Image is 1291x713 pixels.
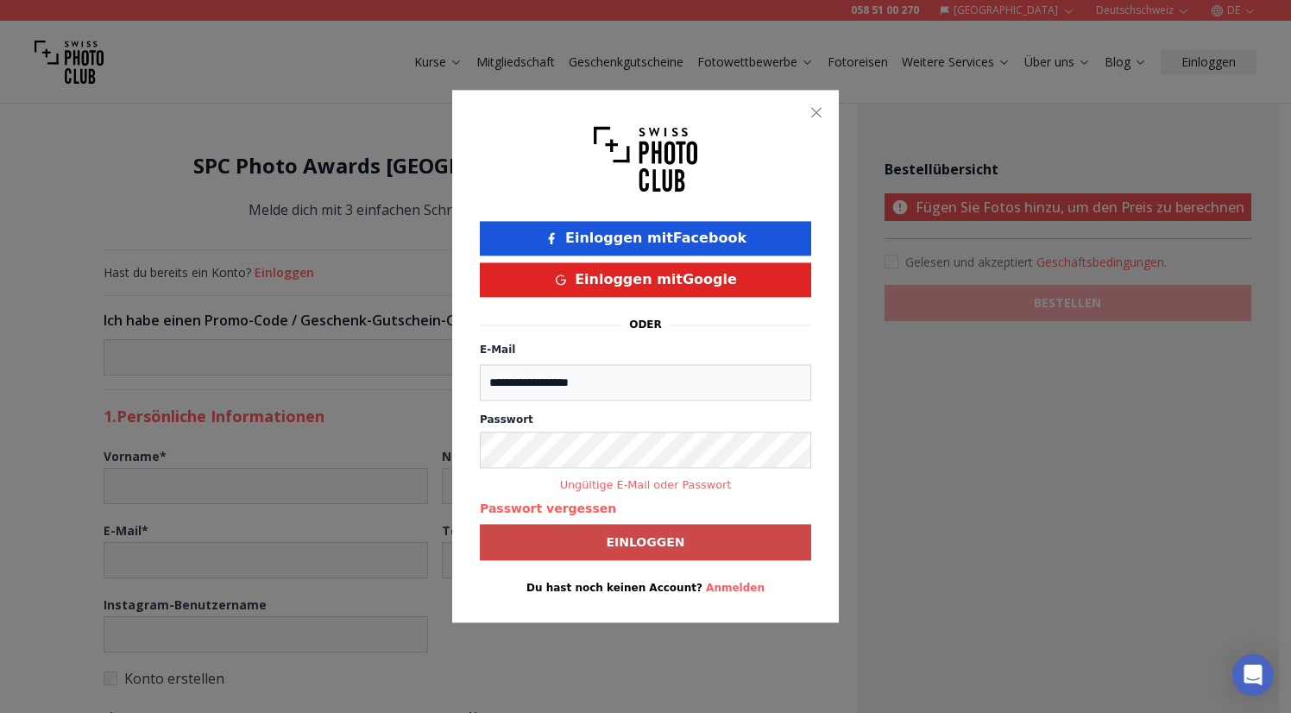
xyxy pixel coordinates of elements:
[629,318,662,331] p: oder
[480,525,811,561] button: Einloggen
[706,582,765,596] button: Anmelden
[480,221,811,256] button: Einloggen mitFacebook
[594,117,697,200] img: Swiss photo club
[480,344,515,356] label: E-Mail
[606,534,684,552] b: Einloggen
[480,501,616,518] button: Passwort vergessen
[480,476,811,493] small: Ungültige E-Mail oder Passwort
[480,413,811,426] label: Passwort
[480,262,811,297] button: Einloggen mitGoogle
[480,582,811,596] p: Du hast noch keinen Account?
